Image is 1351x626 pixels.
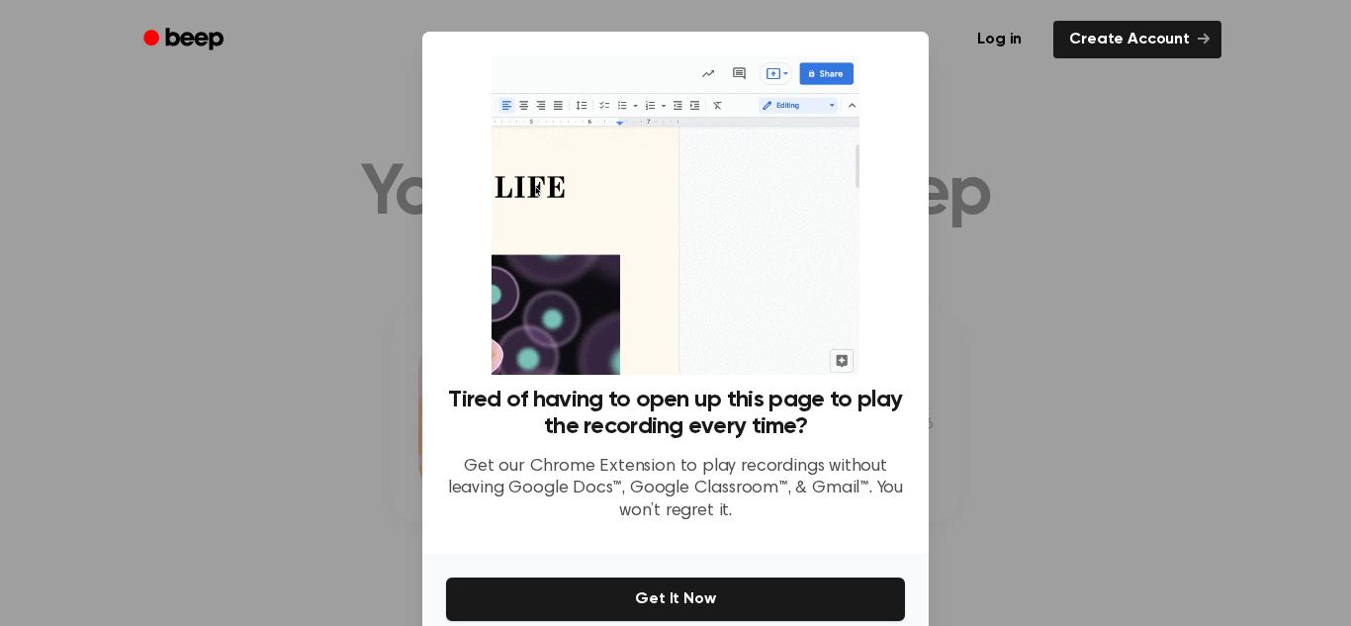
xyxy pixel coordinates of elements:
button: Get It Now [446,578,905,621]
h3: Tired of having to open up this page to play the recording every time? [446,387,905,440]
a: Create Account [1053,21,1221,58]
a: Beep [130,21,241,59]
a: Log in [957,17,1041,62]
img: Beep extension in action [492,55,858,375]
p: Get our Chrome Extension to play recordings without leaving Google Docs™, Google Classroom™, & Gm... [446,456,905,523]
